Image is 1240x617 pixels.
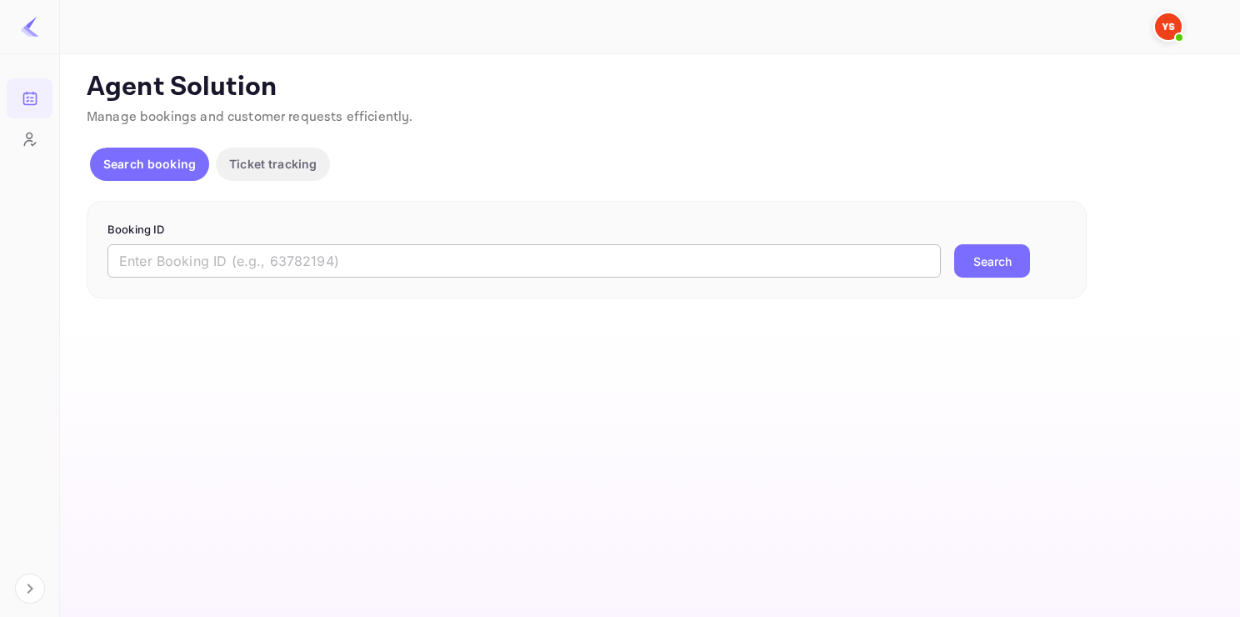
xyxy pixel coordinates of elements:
[7,119,52,158] a: Customers
[20,17,40,37] img: LiteAPI
[229,155,317,173] p: Ticket tracking
[954,244,1030,278] button: Search
[107,222,1066,238] p: Booking ID
[1155,13,1182,40] img: Yandex Support
[103,155,196,173] p: Search booking
[87,108,413,126] span: Manage bookings and customer requests efficiently.
[87,71,1210,104] p: Agent Solution
[107,244,941,278] input: Enter Booking ID (e.g., 63782194)
[7,78,52,117] a: Bookings
[15,574,45,604] button: Expand navigation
